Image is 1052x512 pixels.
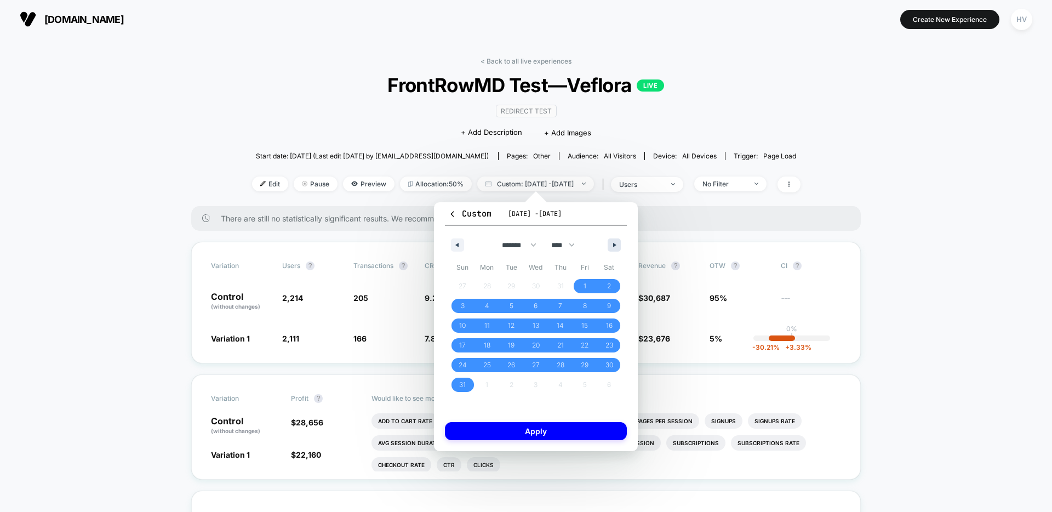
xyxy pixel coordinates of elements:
button: 13 [524,316,548,335]
button: 8 [573,296,597,316]
span: Allocation: 50% [400,177,472,191]
button: 16 [597,316,621,335]
span: Profit [291,394,308,402]
span: 3 [461,296,465,316]
button: ? [399,261,408,270]
button: 12 [499,316,524,335]
button: 30 [597,355,621,375]
span: Transactions [353,261,393,270]
span: all devices [682,152,717,160]
span: 27 [532,355,540,375]
p: | [791,333,793,341]
button: 22 [573,335,597,355]
img: end [582,183,586,185]
span: 13 [533,316,539,335]
span: Start date: [DATE] (Last edit [DATE] by [EMAIL_ADDRESS][DOMAIN_NAME]) [256,152,489,160]
img: Visually logo [20,11,36,27]
span: 23,676 [643,334,670,343]
li: Signups [705,413,742,429]
span: 10 [459,316,466,335]
span: Variation [211,261,271,270]
span: $ [291,450,321,459]
span: 22,160 [296,450,321,459]
span: Tue [499,259,524,276]
button: 27 [524,355,548,375]
button: Create New Experience [900,10,999,29]
div: No Filter [702,180,746,188]
span: 5 [510,296,513,316]
span: 28 [557,355,564,375]
span: 30 [605,355,613,375]
span: 5% [710,334,722,343]
img: edit [260,181,266,186]
span: 23 [605,335,613,355]
span: $ [638,334,670,343]
button: 26 [499,355,524,375]
li: Ctr [437,457,461,473]
span: Redirect Test [496,105,557,117]
span: Fri [573,259,597,276]
img: end [671,183,675,185]
img: end [754,183,758,185]
span: users [282,261,300,270]
li: Subscriptions Rate [731,435,806,451]
span: 6 [534,296,538,316]
span: Page Load [763,152,796,160]
li: Clicks [467,457,500,473]
img: end [302,181,307,186]
span: (without changes) [211,428,260,434]
span: 12 [508,316,514,335]
span: Thu [548,259,573,276]
li: Checkout Rate [371,457,431,473]
button: 17 [450,335,475,355]
span: Revenue [638,261,666,270]
div: Trigger: [734,152,796,160]
span: Edit [252,177,288,191]
span: 15 [581,316,588,335]
button: [DOMAIN_NAME] [16,10,127,28]
span: 31 [459,375,466,395]
span: [DOMAIN_NAME] [44,14,124,25]
span: All Visitors [604,152,636,160]
button: 18 [475,335,500,355]
button: 1 [573,276,597,296]
img: calendar [485,181,491,186]
button: HV [1008,8,1036,31]
span: 11 [484,316,490,335]
span: There are still no statistically significant results. We recommend waiting a few more days [221,214,839,223]
button: 28 [548,355,573,375]
span: 205 [353,293,368,303]
span: 24 [459,355,467,375]
span: 25 [483,355,491,375]
button: 20 [524,335,548,355]
button: 5 [499,296,524,316]
li: Signups Rate [748,413,802,429]
span: Variation 1 [211,334,250,343]
span: 1 [584,276,586,296]
span: 166 [353,334,367,343]
div: HV [1011,9,1032,30]
button: 11 [475,316,500,335]
button: ? [306,261,315,270]
p: Control [211,417,280,435]
button: 24 [450,355,475,375]
button: 4 [475,296,500,316]
button: ? [793,261,802,270]
span: 17 [459,335,466,355]
button: 23 [597,335,621,355]
span: 18 [484,335,490,355]
span: Pause [294,177,338,191]
div: Pages: [507,152,551,160]
a: < Back to all live experiences [481,57,571,65]
span: Variation [211,394,271,403]
button: 29 [573,355,597,375]
p: 0% [786,325,797,333]
button: 6 [524,296,548,316]
span: 2,214 [282,293,303,303]
span: 95% [710,293,727,303]
span: Sat [597,259,621,276]
span: Device: [644,152,725,160]
span: + Add Description [461,127,522,138]
span: Custom: [DATE] - [DATE] [477,177,594,191]
div: users [619,180,663,189]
